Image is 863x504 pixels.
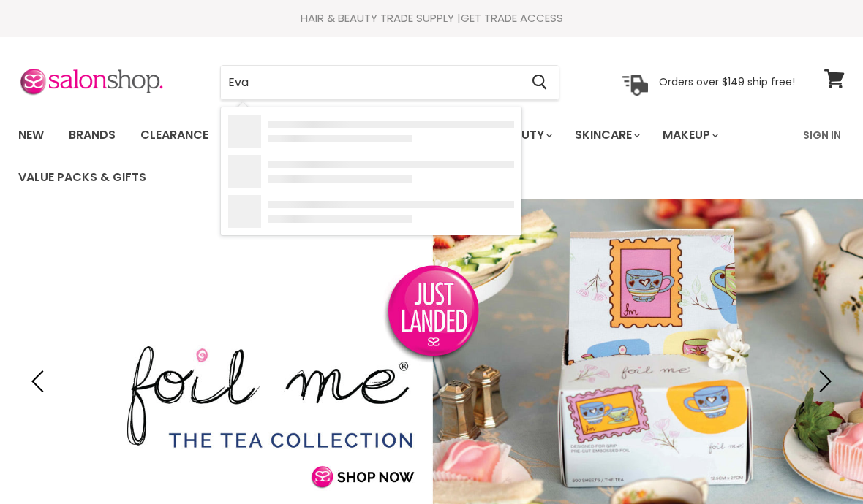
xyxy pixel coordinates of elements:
[7,162,157,193] a: Value Packs & Gifts
[461,10,563,26] a: GET TRADE ACCESS
[808,367,837,396] button: Next
[520,66,559,99] button: Search
[221,66,520,99] input: Search
[7,120,55,150] a: New
[489,120,561,150] a: Beauty
[26,367,55,396] button: Previous
[129,120,219,150] a: Clearance
[659,75,795,88] p: Orders over $149 ship free!
[790,435,848,489] iframe: Gorgias live chat messenger
[564,120,649,150] a: Skincare
[58,120,127,150] a: Brands
[794,120,850,150] a: Sign In
[652,120,727,150] a: Makeup
[220,65,559,100] form: Product
[7,114,794,199] ul: Main menu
